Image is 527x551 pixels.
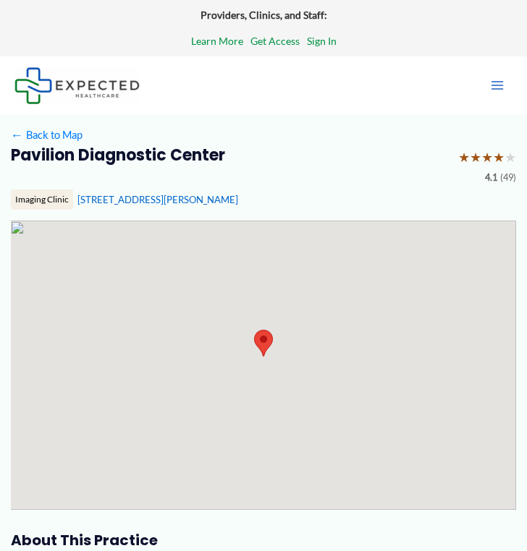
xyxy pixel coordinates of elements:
a: ←Back to Map [11,125,83,145]
a: Learn More [191,32,243,51]
span: ★ [505,145,516,170]
span: ★ [458,145,470,170]
span: ★ [470,145,481,170]
span: ← [11,129,24,142]
h2: Pavilion Diagnostic Center [11,145,448,166]
div: Imaging Clinic [11,189,73,210]
button: Main menu toggle [482,70,513,101]
h3: About this practice [11,531,517,550]
a: [STREET_ADDRESS][PERSON_NAME] [77,194,238,205]
span: ★ [481,145,493,170]
img: Expected Healthcare Logo - side, dark font, small [14,67,140,104]
strong: Providers, Clinics, and Staff: [201,9,327,21]
a: Sign In [307,32,337,51]
span: 4.1 [485,169,497,187]
span: ★ [493,145,505,170]
span: (49) [500,169,516,187]
a: Get Access [250,32,300,51]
